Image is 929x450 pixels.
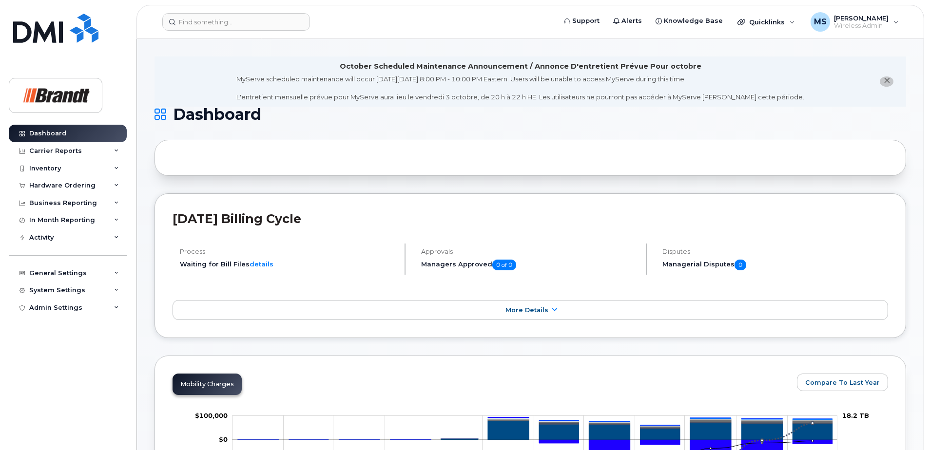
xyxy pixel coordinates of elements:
[219,435,228,443] tspan: $0
[662,260,888,270] h5: Managerial Disputes
[238,421,832,440] g: Rate Plan
[880,76,893,87] button: close notification
[195,412,228,419] g: $0
[250,260,273,268] a: details
[421,248,638,255] h4: Approvals
[842,412,869,419] tspan: 18.2 TB
[662,248,888,255] h4: Disputes
[195,412,228,419] tspan: $100,000
[505,306,548,314] span: More Details
[173,107,261,122] span: Dashboard
[492,260,516,270] span: 0 of 0
[180,248,396,255] h4: Process
[735,260,746,270] span: 0
[340,61,701,72] div: October Scheduled Maintenance Announcement / Annonce D'entretient Prévue Pour octobre
[180,260,396,269] li: Waiting for Bill Files
[805,378,880,387] span: Compare To Last Year
[797,374,888,391] button: Compare To Last Year
[173,211,888,226] h2: [DATE] Billing Cycle
[236,75,804,102] div: MyServe scheduled maintenance will occur [DATE][DATE] 8:00 PM - 10:00 PM Eastern. Users will be u...
[421,260,638,270] h5: Managers Approved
